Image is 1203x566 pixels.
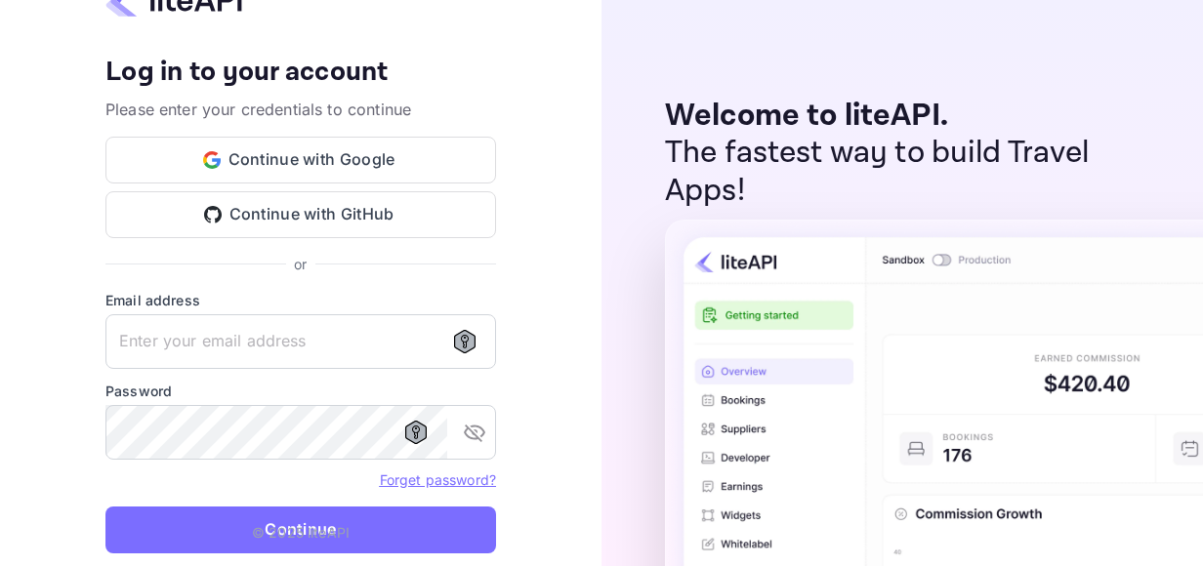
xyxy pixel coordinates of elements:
h4: Log in to your account [105,56,496,90]
button: Continue [105,506,496,553]
a: Forget password? [380,471,496,488]
button: toggle password visibility [455,413,494,452]
input: Enter your email address [105,314,496,369]
label: Password [105,381,496,401]
p: Please enter your credentials to continue [105,98,496,121]
p: © 2025 liteAPI [252,522,350,543]
a: Forget password? [380,469,496,489]
label: Email address [105,290,496,310]
p: Welcome to liteAPI. [665,98,1164,135]
button: Continue with GitHub [105,191,496,238]
button: Continue with Google [105,137,496,183]
p: or [294,254,307,274]
p: The fastest way to build Travel Apps! [665,135,1164,210]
